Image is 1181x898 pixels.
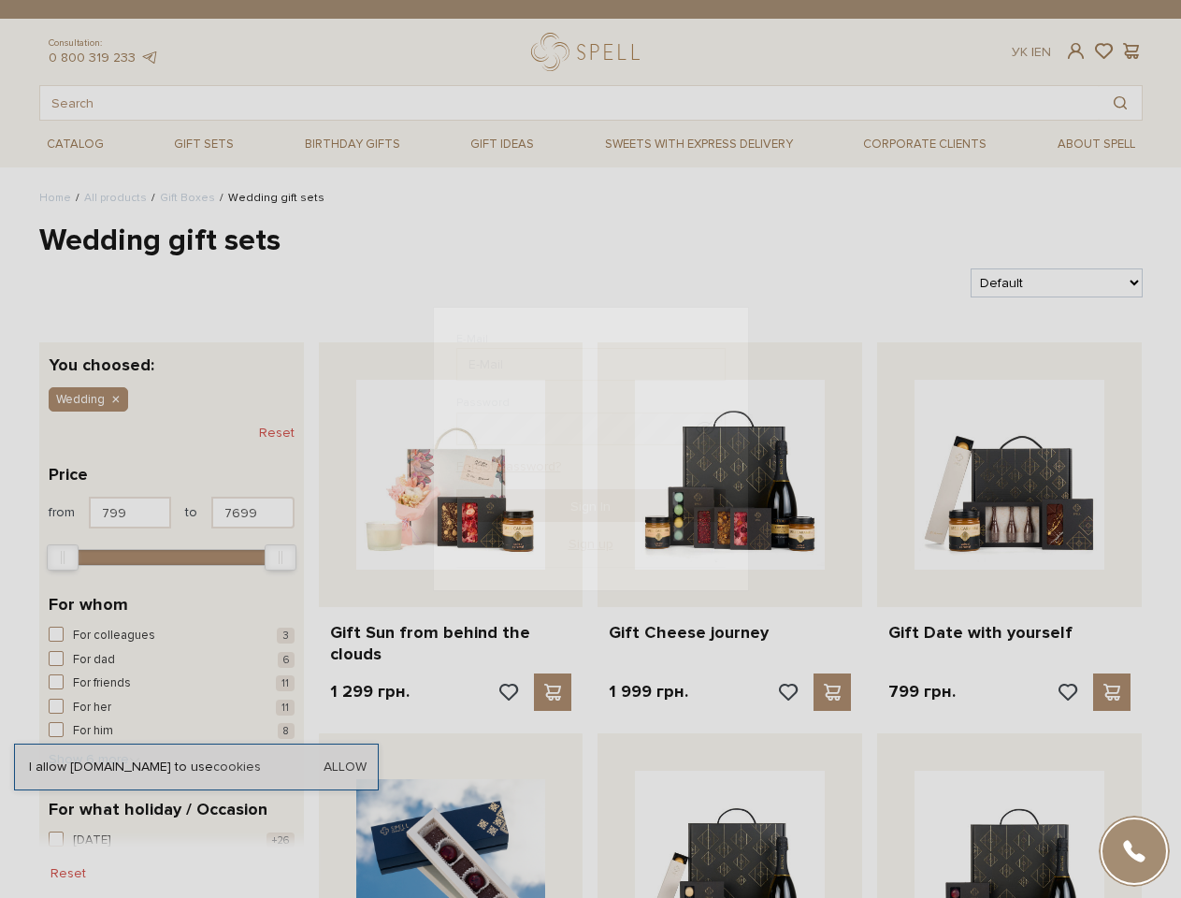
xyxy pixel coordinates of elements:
label: E-Mail [456,331,488,348]
input: Sign In [456,489,726,522]
a: Forgot password? [456,458,561,475]
label: Password [456,395,510,412]
input: E-Mail [456,348,726,381]
span: Show password as plain text. Warning: this will display your password on screen. [696,419,714,438]
a: Sign up [569,536,613,553]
